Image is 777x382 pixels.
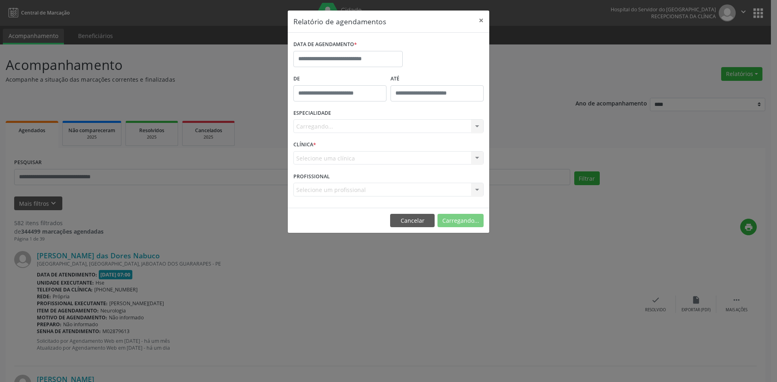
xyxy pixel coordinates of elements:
label: DATA DE AGENDAMENTO [293,38,357,51]
label: De [293,73,386,85]
label: PROFISSIONAL [293,170,330,183]
label: ESPECIALIDADE [293,107,331,120]
h5: Relatório de agendamentos [293,16,386,27]
label: ATÉ [391,73,484,85]
button: Cancelar [390,214,435,228]
button: Carregando... [437,214,484,228]
button: Close [473,11,489,30]
label: CLÍNICA [293,139,316,151]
